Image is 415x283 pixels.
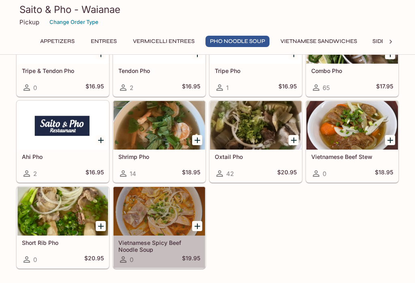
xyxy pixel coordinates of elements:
[311,67,393,74] h5: Combo Pho
[113,101,205,150] div: Shrimp Pho
[22,153,104,160] h5: Ahi Pho
[215,67,297,74] h5: Tripe Pho
[19,18,39,26] p: Pickup
[36,36,79,47] button: Appetizers
[306,101,398,150] div: Vietnamese Beef Stew
[182,83,200,92] h5: $16.95
[96,221,106,231] button: Add Short Rib Pho
[210,101,302,150] div: Oxtail Pho
[375,169,393,178] h5: $18.95
[84,255,104,264] h5: $20.95
[311,153,393,160] h5: Vietnamese Beef Stew
[210,15,302,96] a: Tripe Pho1$16.95
[113,101,205,182] a: Shrimp Pho14$18.95
[128,36,199,47] button: Vermicelli Entrees
[205,36,270,47] button: Pho Noodle Soup
[113,187,205,236] div: Vietnamese Spicy Beef Noodle Soup
[226,84,229,92] span: 1
[368,36,411,47] button: Side Order
[19,3,396,16] h3: Saito & Pho - Waianae
[278,83,297,92] h5: $16.95
[113,15,205,64] div: Tendon Pho
[113,15,205,96] a: Tendon Pho2$16.95
[17,15,109,64] div: Tripe & Tendon Pho
[130,170,136,178] span: 14
[182,169,200,178] h5: $18.95
[86,169,104,178] h5: $16.95
[210,101,302,182] a: Oxtail Pho42$20.95
[323,84,330,92] span: 65
[192,135,202,145] button: Add Shrimp Pho
[385,135,395,145] button: Add Vietnamese Beef Stew
[46,16,102,28] button: Change Order Type
[276,36,362,47] button: Vietnamese Sandwiches
[182,255,200,264] h5: $19.95
[306,101,398,182] a: Vietnamese Beef Stew0$18.95
[215,153,297,160] h5: Oxtail Pho
[192,221,202,231] button: Add Vietnamese Spicy Beef Noodle Soup
[17,187,109,268] a: Short Rib Pho0$20.95
[289,135,299,145] button: Add Oxtail Pho
[130,84,133,92] span: 2
[22,67,104,74] h5: Tripe & Tendon Pho
[376,83,393,92] h5: $17.95
[17,187,109,236] div: Short Rib Pho
[17,101,109,182] a: Ahi Pho2$16.95
[118,67,200,74] h5: Tendon Pho
[118,153,200,160] h5: Shrimp Pho
[22,239,104,246] h5: Short Rib Pho
[306,15,398,96] a: Combo Pho65$17.95
[96,135,106,145] button: Add Ahi Pho
[17,101,109,150] div: Ahi Pho
[113,187,205,268] a: Vietnamese Spicy Beef Noodle Soup0$19.95
[17,15,109,96] a: Tripe & Tendon Pho0$16.95
[86,36,122,47] button: Entrees
[210,15,302,64] div: Tripe Pho
[306,15,398,64] div: Combo Pho
[33,170,37,178] span: 2
[277,169,297,178] h5: $20.95
[86,83,104,92] h5: $16.95
[33,256,37,264] span: 0
[118,239,200,253] h5: Vietnamese Spicy Beef Noodle Soup
[323,170,326,178] span: 0
[33,84,37,92] span: 0
[226,170,234,178] span: 42
[130,256,133,264] span: 0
